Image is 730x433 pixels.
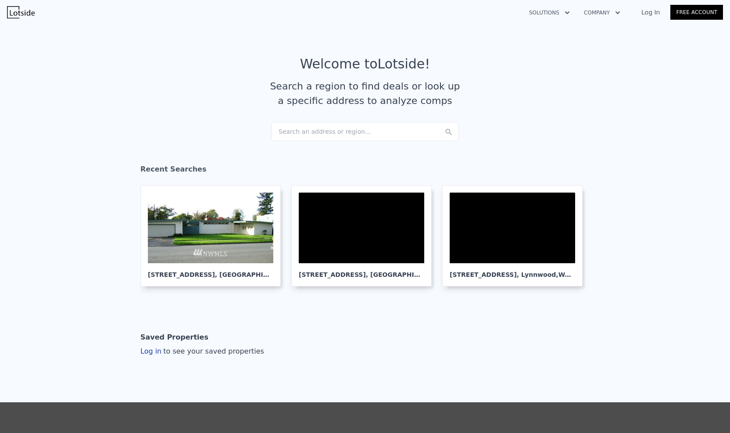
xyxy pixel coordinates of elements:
img: Lotside [7,6,35,18]
div: [STREET_ADDRESS] , [GEOGRAPHIC_DATA][PERSON_NAME] [148,263,273,279]
span: to see your saved properties [161,347,264,355]
div: Search an address or region... [271,122,459,141]
div: Recent Searches [140,157,590,185]
a: Log In [631,8,670,17]
div: Log in [140,346,264,357]
div: Map [450,193,575,263]
div: [STREET_ADDRESS] , Lynnwood [450,263,575,279]
div: Map [299,193,424,263]
a: [STREET_ADDRESS], [GEOGRAPHIC_DATA][PERSON_NAME] [140,185,288,286]
div: Search a region to find deals or look up a specific address to analyze comps [267,79,463,108]
div: Welcome to Lotside ! [300,56,430,72]
div: [STREET_ADDRESS] , [GEOGRAPHIC_DATA] [299,263,424,279]
div: Main Display [450,193,575,263]
button: Company [577,5,627,21]
a: Free Account [670,5,723,20]
div: Saved Properties [140,329,208,346]
span: , WA 98036 [556,271,593,278]
div: Main Display [299,193,424,263]
button: Solutions [522,5,577,21]
a: Map [STREET_ADDRESS], Lynnwood,WA 98036 [442,185,590,286]
a: Map [STREET_ADDRESS], [GEOGRAPHIC_DATA] [291,185,439,286]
